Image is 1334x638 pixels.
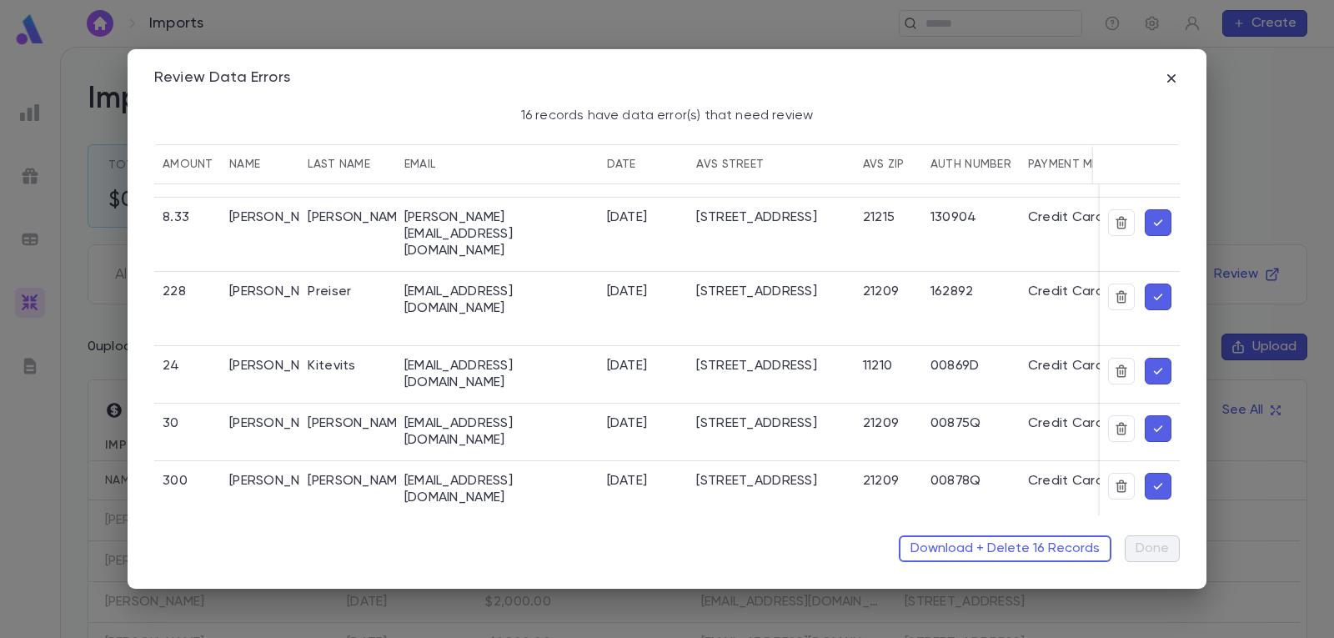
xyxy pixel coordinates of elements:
[308,284,351,300] div: Preiser
[930,415,981,432] div: 00875Q
[696,209,816,226] div: [STREET_ADDRESS]
[1028,473,1104,490] div: Credit Card
[696,284,816,300] div: [STREET_ADDRESS]
[308,473,409,490] div: [PERSON_NAME]
[229,144,260,184] div: name
[404,144,435,184] div: email
[229,415,330,432] div: [PERSON_NAME]
[1028,144,1133,184] div: payment Method
[863,144,905,184] div: avs Zip
[899,535,1111,562] button: Download + Delete 16 Records
[1028,209,1104,226] div: Credit Card
[1028,358,1104,374] div: Credit Card
[308,415,409,432] div: [PERSON_NAME]
[930,358,980,374] div: 00869D
[696,358,816,374] div: [STREET_ADDRESS]
[229,209,330,226] div: [PERSON_NAME]
[696,473,816,490] div: [STREET_ADDRESS]
[404,358,590,391] div: [EMAIL_ADDRESS][DOMAIN_NAME]
[1028,415,1104,432] div: Credit Card
[607,144,636,184] div: date
[521,108,813,124] p: 16 records have data error(s) that need review
[163,209,189,226] div: 8.33
[163,284,186,300] div: 228
[696,415,816,432] div: [STREET_ADDRESS]
[404,284,590,317] div: [EMAIL_ADDRESS][DOMAIN_NAME]
[607,209,648,226] div: [DATE]
[607,284,648,300] div: [DATE]
[863,415,899,432] div: 21209
[404,415,590,449] div: [EMAIL_ADDRESS][DOMAIN_NAME]
[229,358,330,374] div: [PERSON_NAME]
[308,209,409,226] div: [PERSON_NAME]
[696,144,764,184] div: avs Street
[930,144,1011,184] div: auth Number
[607,415,648,432] div: [DATE]
[229,473,330,490] div: [PERSON_NAME]
[308,358,355,374] div: Kitevits
[607,473,648,490] div: [DATE]
[863,473,899,490] div: 21209
[863,358,892,374] div: 11210
[404,209,590,259] div: [PERSON_NAME][EMAIL_ADDRESS][DOMAIN_NAME]
[163,415,179,432] div: 30
[607,358,648,374] div: [DATE]
[154,69,290,88] div: Review Data Errors
[229,284,330,300] div: [PERSON_NAME]
[1028,284,1104,300] div: Credit Card
[863,209,895,226] div: 21215
[404,473,590,506] div: [EMAIL_ADDRESS][DOMAIN_NAME]
[930,473,981,490] div: 00878Q
[308,144,370,184] div: last Name
[930,209,977,226] div: 130904
[163,358,180,374] div: 24
[863,284,899,300] div: 21209
[163,473,188,490] div: 300
[163,144,213,184] div: amount
[930,284,974,300] div: 162892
